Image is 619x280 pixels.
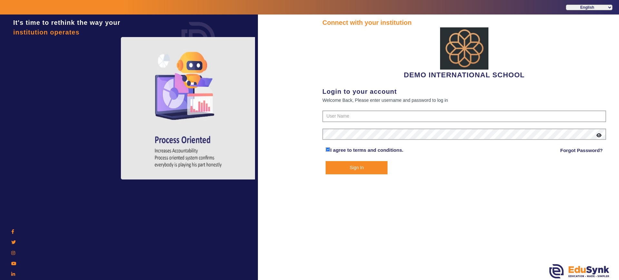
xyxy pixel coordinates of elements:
[174,14,222,63] img: login.png
[121,37,256,179] img: login4.png
[322,18,606,27] div: Connect with your institution
[322,96,606,104] div: Welcome Back, Please enter username and password to log in
[330,147,403,153] a: I agree to terms and conditions.
[13,19,120,26] span: It's time to rethink the way your
[326,161,388,174] button: Sign In
[322,111,606,122] input: User Name
[560,147,603,154] a: Forgot Password?
[440,27,488,70] img: abdd4561-dfa5-4bc5-9f22-bd710a8d2831
[549,264,609,278] img: edusynk.png
[322,87,606,96] div: Login to your account
[322,27,606,80] div: DEMO INTERNATIONAL SCHOOL
[13,29,80,36] span: institution operates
